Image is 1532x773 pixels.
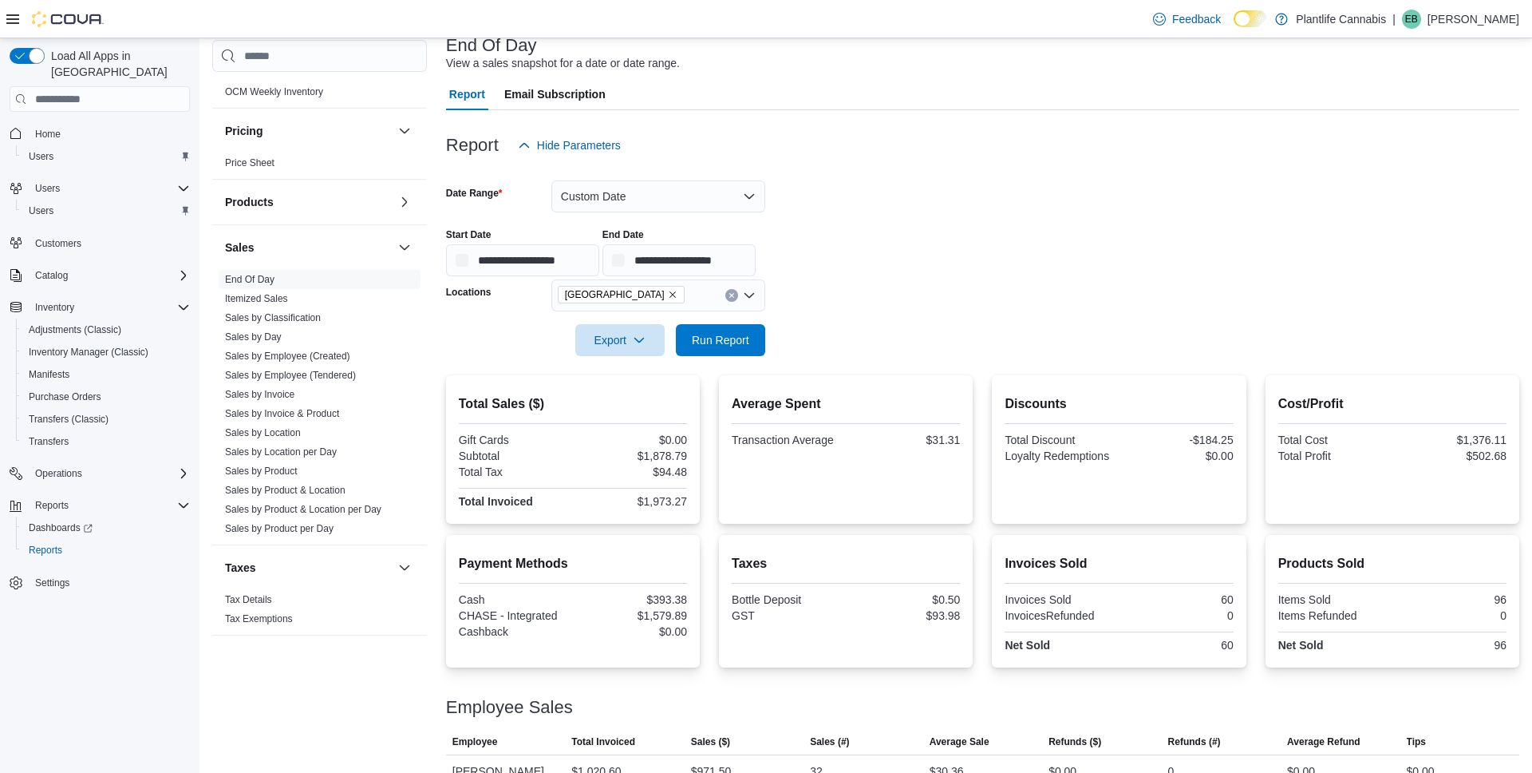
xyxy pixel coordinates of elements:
span: Settings [35,577,69,589]
button: Reports [29,496,75,515]
div: 0 [1123,609,1234,622]
button: Sales [395,238,414,257]
a: Sales by Product [225,466,298,477]
span: Inventory [29,298,190,317]
a: Sales by Employee (Created) [225,351,350,362]
a: Home [29,125,67,144]
button: Taxes [395,558,414,577]
a: Transfers [22,432,75,451]
div: Subtotal [459,450,570,462]
a: Sales by Employee (Tendered) [225,370,356,381]
button: Pricing [395,121,414,141]
div: Items Sold [1278,593,1389,606]
button: Customers [3,232,196,255]
span: Sales by Location per Day [225,446,337,458]
span: Run Report [692,332,749,348]
div: $94.48 [576,466,687,478]
span: OCM Weekly Inventory [225,85,323,98]
span: Export [585,324,655,356]
a: Sales by Day [225,331,282,343]
div: 96 [1396,639,1506,652]
button: Users [29,179,66,198]
span: Adjustments (Classic) [29,323,121,336]
span: Users [29,204,53,217]
p: [PERSON_NAME] [1427,10,1519,29]
div: Total Discount [1005,434,1115,446]
strong: Net Sold [1005,639,1050,652]
div: 96 [1396,593,1506,606]
span: Users [29,150,53,163]
span: Adjustments (Classic) [22,320,190,339]
span: Customers [35,237,81,250]
span: Hide Parameters [537,137,621,153]
div: $1,973.27 [576,495,687,508]
button: Adjustments (Classic) [16,319,196,341]
div: Total Profit [1278,450,1389,462]
span: Operations [35,467,82,480]
div: Sales [212,270,427,545]
div: 60 [1123,593,1234,606]
button: Catalog [29,266,74,285]
div: $0.00 [576,625,687,638]
div: $93.98 [849,609,960,622]
span: Operations [29,464,190,483]
span: Transfers (Classic) [22,410,190,429]
span: Sales by Product & Location [225,484,345,497]
div: Bottle Deposit [732,593,843,606]
h2: Invoices Sold [1005,554,1233,573]
div: Pricing [212,153,427,179]
button: Custom Date [551,180,765,212]
h3: Products [225,194,274,210]
button: Products [395,192,414,212]
h3: Taxes [225,560,256,576]
span: Customers [29,233,190,253]
span: Home [35,128,61,141]
span: Price Sheet [225,157,274,169]
button: Operations [3,462,196,485]
div: InvoicesRefunded [1005,609,1115,622]
button: Reports [3,494,196,517]
button: Export [575,324,665,356]
button: Products [225,194,392,210]
a: Sales by Location per Day [225,446,337,458]
div: Em Bradley [1402,10,1421,29]
h3: Sales [225,240,255,256]
label: End Date [602,228,644,241]
div: OCM [212,82,427,108]
h2: Average Spent [732,394,960,414]
a: Feedback [1147,3,1227,35]
input: Dark Mode [1234,10,1267,27]
span: Reports [22,541,190,560]
span: Average Refund [1287,735,1360,748]
a: Dashboards [16,517,196,539]
p: | [1392,10,1396,29]
span: Average Sale [930,735,989,748]
a: Users [22,201,60,220]
a: Adjustments (Classic) [22,320,128,339]
span: Refunds ($) [1048,735,1101,748]
button: Operations [29,464,89,483]
button: Manifests [16,363,196,386]
button: Reports [16,539,196,561]
button: Pricing [225,123,392,139]
span: Feedback [1172,11,1221,27]
span: Catalog [35,269,68,282]
div: Invoices Sold [1005,593,1115,606]
span: Transfers [29,435,69,448]
div: 60 [1123,639,1234,652]
button: Users [16,145,196,168]
a: Users [22,147,60,166]
span: Dashboards [29,521,93,534]
label: Start Date [446,228,492,241]
a: OCM Weekly Inventory [225,86,323,97]
span: Tips [1407,735,1426,748]
a: Customers [29,234,88,253]
div: Cashback [459,625,570,638]
div: $0.00 [1123,450,1234,462]
div: $1,878.79 [576,450,687,462]
span: Sales (#) [810,735,849,748]
button: Transfers [16,430,196,453]
input: Press the down key to open a popover containing a calendar. [602,244,756,276]
div: Taxes [212,590,427,635]
button: Remove Calgary - University District from selection in this group [668,290,677,299]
